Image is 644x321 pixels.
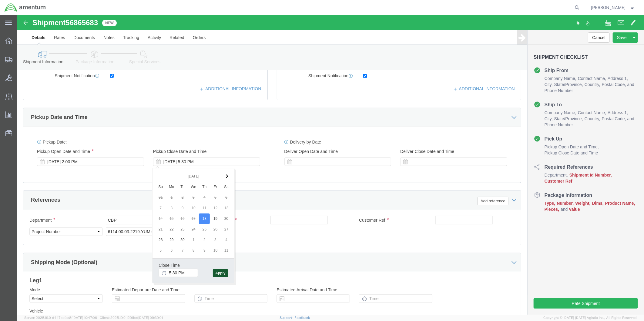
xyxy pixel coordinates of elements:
[24,316,97,319] span: Server: 2025.19.0-d447cefac8f
[100,316,163,319] span: Client: 2025.19.0-129fbcf
[591,4,626,11] span: Kenneth Wicker
[72,316,97,319] span: [DATE] 10:47:06
[280,316,295,319] a: Support
[591,4,636,11] button: [PERSON_NAME]
[138,316,163,319] span: [DATE] 09:39:01
[543,315,637,320] span: Copyright © [DATE]-[DATE] Agistix Inc., All Rights Reserved
[294,316,310,319] a: Feedback
[17,15,644,315] iframe: FS Legacy Container
[4,3,46,12] img: logo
